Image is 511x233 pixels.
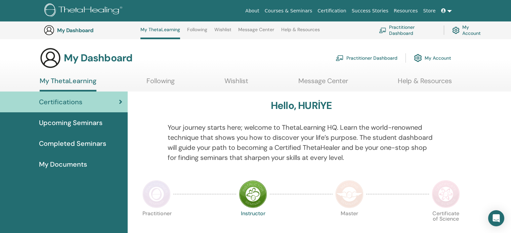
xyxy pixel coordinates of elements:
[40,77,96,92] a: My ThetaLearning
[64,52,132,64] h3: My Dashboard
[379,23,436,38] a: Practitioner Dashboard
[40,47,61,69] img: generic-user-icon.jpg
[57,27,124,34] h3: My Dashboard
[224,77,248,90] a: Wishlist
[335,180,364,208] img: Master
[488,210,504,226] div: Open Intercom Messenger
[298,77,348,90] a: Message Center
[140,27,180,39] a: My ThetaLearning
[391,5,421,17] a: Resources
[243,5,262,17] a: About
[44,3,125,18] img: logo.png
[414,51,451,65] a: My Account
[452,23,486,38] a: My Account
[336,51,397,65] a: Practitioner Dashboard
[262,5,315,17] a: Courses & Seminars
[271,100,332,112] h3: Hello, HURİYE
[421,5,438,17] a: Store
[379,27,386,33] img: chalkboard-teacher.svg
[168,122,435,163] p: Your journey starts here; welcome to ThetaLearning HQ. Learn the world-renowned technique that sh...
[187,27,207,38] a: Following
[146,77,175,90] a: Following
[398,77,452,90] a: Help & Resources
[39,159,87,169] span: My Documents
[39,138,106,149] span: Completed Seminars
[239,180,267,208] img: Instructor
[44,25,54,36] img: generic-user-icon.jpg
[142,180,171,208] img: Practitioner
[39,97,82,107] span: Certifications
[39,118,102,128] span: Upcoming Seminars
[315,5,349,17] a: Certification
[238,27,274,38] a: Message Center
[214,27,231,38] a: Wishlist
[281,27,320,38] a: Help & Resources
[452,25,460,36] img: cog.svg
[414,52,422,64] img: cog.svg
[349,5,391,17] a: Success Stories
[336,55,344,61] img: chalkboard-teacher.svg
[432,180,460,208] img: Certificate of Science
